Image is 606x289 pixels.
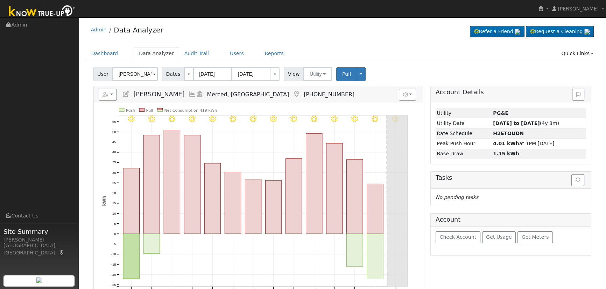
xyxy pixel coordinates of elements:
rect: onclick="" [367,184,383,234]
a: > [270,67,280,81]
td: Rate Schedule [436,128,492,139]
text: 55 [112,120,116,124]
div: [PERSON_NAME] [3,236,75,244]
rect: onclick="" [346,234,362,267]
text: -5 [113,242,116,246]
button: Get Meters [517,231,553,243]
a: Multi-Series Graph [188,91,196,98]
a: Audit Trail [179,47,214,60]
button: Issue History [572,89,584,101]
i: 8/30 - Clear [290,116,297,122]
button: Get Usage [482,231,516,243]
a: Quick Links [556,47,599,60]
rect: onclick="" [164,130,180,234]
i: 8/28 - Clear [250,116,256,122]
text: 50 [112,130,116,134]
rect: onclick="" [326,143,342,234]
rect: onclick="" [123,234,139,279]
a: Edit User (7935) [122,91,130,98]
strong: 1.15 kWh [493,151,519,156]
text: 45 [112,140,116,144]
rect: onclick="" [346,160,362,234]
i: No pending tasks [436,194,478,200]
rect: onclick="" [245,179,261,234]
rect: onclick="" [265,180,281,234]
td: Utility [436,108,492,118]
rect: onclick="" [123,168,139,234]
h5: Account [436,216,460,223]
td: Utility Data [436,118,492,128]
strong: ID: 8086279, authorized: 09/22/22 [493,110,508,116]
i: 8/24 - Clear [169,116,175,122]
span: Check Account [439,234,476,240]
text: 5 [114,222,116,225]
span: (4y 8m) [493,120,559,126]
td: Base Draw [436,149,492,159]
text: 35 [112,161,116,164]
span: Site Summary [3,227,75,236]
a: Refer a Friend [470,26,524,38]
strong: 4.01 kWh [493,141,519,146]
h5: Account Details [436,89,586,96]
span: Merced, [GEOGRAPHIC_DATA] [207,91,289,98]
text: 30 [112,171,116,175]
i: 9/03 - Clear [372,116,378,122]
button: Refresh [571,174,584,186]
a: Login As (last 09/03/2025 7:26:18 AM) [196,91,204,98]
rect: onclick="" [286,158,302,234]
button: Pull [336,67,357,81]
i: 8/31 - Clear [311,116,317,122]
rect: onclick="" [184,135,200,234]
i: 9/01 - Clear [331,116,338,122]
i: 8/27 - Clear [230,116,236,122]
text: 20 [112,191,116,195]
a: Dashboard [86,47,124,60]
a: Map [293,91,300,98]
i: 8/23 - Clear [148,116,155,122]
text: -25 [111,283,116,287]
span: Pull [342,71,351,77]
text: 10 [112,212,116,215]
img: retrieve [584,29,590,35]
a: Data Analyzer [114,26,163,34]
a: Map [59,250,65,255]
a: Data Analyzer [134,47,179,60]
text: Push [126,108,135,113]
span: Get Usage [486,234,512,240]
text: 15 [112,201,116,205]
a: Reports [260,47,289,60]
input: Select a User [112,67,158,81]
text: Net Consumption 419 kWh [164,108,217,113]
td: Peak Push Hour [436,139,492,149]
rect: onclick="" [306,134,322,234]
img: Know True-Up [5,4,79,20]
text: -10 [111,252,116,256]
a: Users [225,47,249,60]
strong: [DATE] to [DATE] [493,120,540,126]
a: Admin [91,27,107,32]
i: 8/29 - Clear [270,116,277,122]
span: View [284,67,304,81]
img: retrieve [515,29,520,35]
strong: R [493,131,524,136]
text: 25 [112,181,116,185]
i: 9/02 - Clear [351,116,358,122]
rect: onclick="" [225,172,241,234]
text: -20 [111,273,116,276]
span: Get Meters [522,234,549,240]
text: 0 [114,232,116,236]
text: Pull [146,108,153,113]
span: [PHONE_NUMBER] [304,91,354,98]
text: -15 [111,262,116,266]
a: < [184,67,194,81]
button: Utility [303,67,332,81]
text: kWh [101,196,106,206]
rect: onclick="" [143,135,160,234]
h5: Tasks [436,174,586,181]
rect: onclick="" [204,163,220,234]
span: User [93,67,113,81]
i: 8/25 - Clear [189,116,196,122]
button: Check Account [436,231,480,243]
rect: onclick="" [367,234,383,279]
td: at 1PM [DATE] [492,139,586,149]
